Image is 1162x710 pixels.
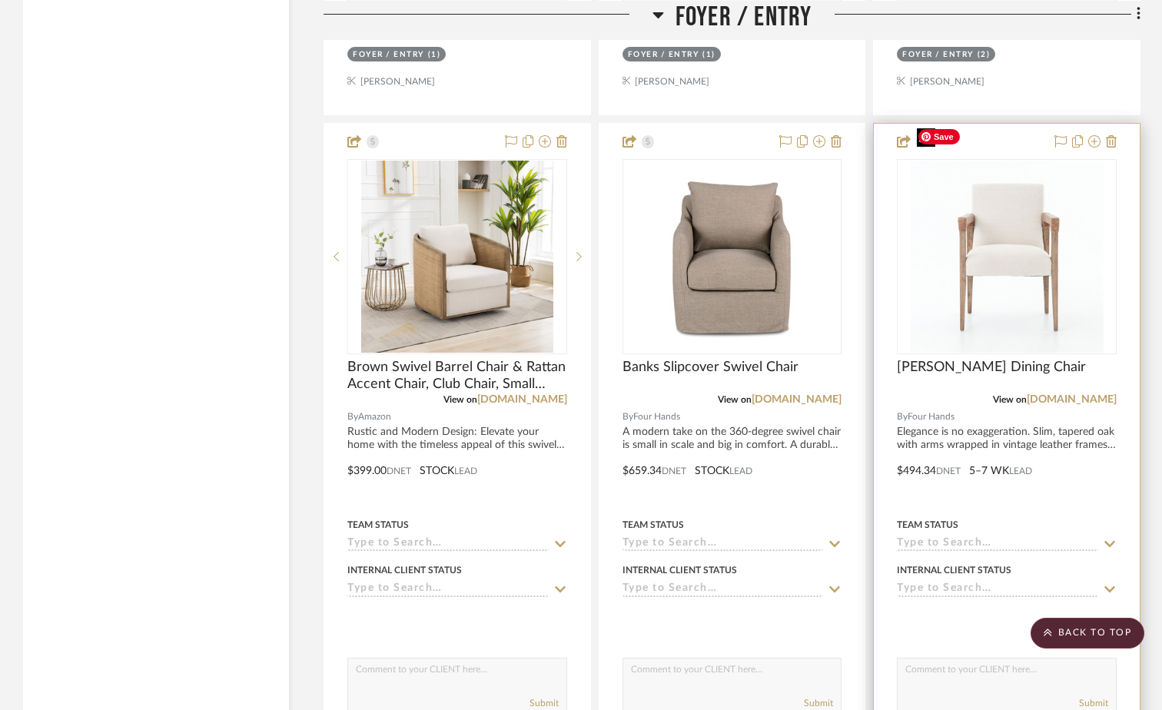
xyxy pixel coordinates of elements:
div: Team Status [622,518,684,532]
span: Four Hands [908,410,954,424]
div: Internal Client Status [622,563,737,577]
span: Brown Swivel Barrel Chair & Rattan Accent Chair, Club Chair, Small Chair, Corner Chairs & Reading... [347,359,567,393]
span: View on [718,395,752,404]
input: Type to Search… [897,537,1098,552]
button: Submit [804,696,833,710]
img: Banks Slipcover Swivel Chair [636,161,828,353]
button: Submit [1079,696,1108,710]
input: Type to Search… [622,537,824,552]
scroll-to-top-button: BACK TO TOP [1031,618,1144,649]
span: [PERSON_NAME] Dining Chair [897,359,1086,376]
a: [DOMAIN_NAME] [752,394,842,405]
div: Foyer / Entry [628,49,699,61]
span: Banks Slipcover Swivel Chair [622,359,798,376]
a: [DOMAIN_NAME] [1027,394,1117,405]
div: Foyer / Entry [353,49,424,61]
span: View on [993,395,1027,404]
div: 0 [623,160,842,353]
div: (1) [428,49,441,61]
span: By [897,410,908,424]
span: Amazon [358,410,391,424]
span: Save [918,129,960,144]
a: [DOMAIN_NAME] [477,394,567,405]
span: Four Hands [633,410,680,424]
div: 0 [898,160,1116,353]
img: Brown Swivel Barrel Chair & Rattan Accent Chair, Club Chair, Small Chair, Corner Chairs & Reading... [361,161,553,353]
div: Foyer / Entry [902,49,974,61]
input: Type to Search… [347,537,549,552]
div: Internal Client Status [347,563,462,577]
div: Team Status [897,518,958,532]
div: Team Status [347,518,409,532]
input: Type to Search… [897,582,1098,597]
button: Submit [530,696,559,710]
span: By [347,410,358,424]
span: View on [443,395,477,404]
span: By [622,410,633,424]
img: Reuben Dining Chair [911,161,1104,353]
div: (2) [978,49,991,61]
div: (1) [702,49,715,61]
input: Type to Search… [347,582,549,597]
div: Internal Client Status [897,563,1011,577]
input: Type to Search… [622,582,824,597]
